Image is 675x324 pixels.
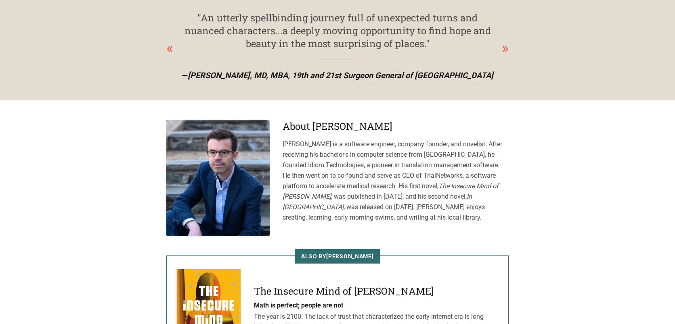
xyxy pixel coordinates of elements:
div: Previous slide [166,37,173,59]
p: [PERSON_NAME] is a software engineer, company founder, and novelist. After receiving his bachelor... [283,139,509,223]
h3: About [PERSON_NAME] [283,120,509,133]
h4: The Insecure Mind of [PERSON_NAME] [254,285,499,297]
img: Eric Silberstein [166,120,270,236]
span: Also by [PERSON_NAME] [295,249,380,264]
p: — [173,70,502,81]
div: 1 / 4 [166,11,509,81]
div: Next slide [502,37,509,59]
span: [PERSON_NAME], MD, MBA, 19th and 21st Surgeon General of [GEOGRAPHIC_DATA] [188,71,493,80]
div: "An utterly spellbinding journey full of unexpected turns and nuanced characters...a deeply movin... [182,11,493,50]
p: Math is perfect; people are not [254,301,499,310]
